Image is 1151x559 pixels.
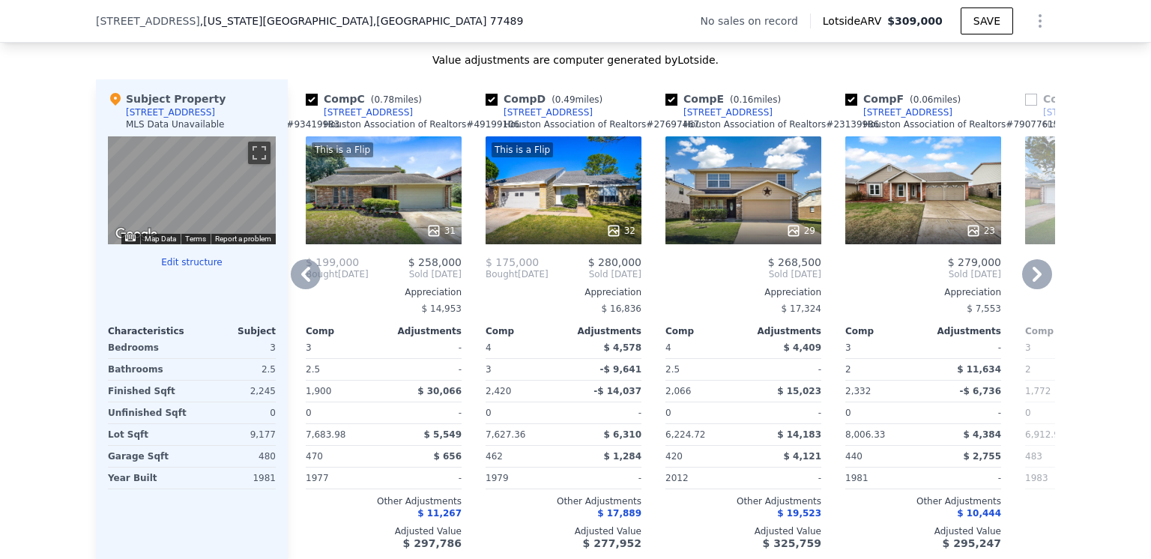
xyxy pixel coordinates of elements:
[1025,468,1100,489] div: 1983
[602,303,641,314] span: $ 16,836
[486,286,641,298] div: Appreciation
[823,13,887,28] span: Lotside ARV
[387,337,462,358] div: -
[588,256,641,268] span: $ 280,000
[845,342,851,353] span: 3
[964,451,1001,462] span: $ 2,755
[845,325,923,337] div: Comp
[324,106,413,118] div: [STREET_ADDRESS]
[845,106,952,118] a: [STREET_ADDRESS]
[746,402,821,423] div: -
[845,495,1001,507] div: Other Adjustments
[108,337,189,358] div: Bedrooms
[701,13,810,28] div: No sales on record
[600,364,641,375] span: -$ 9,641
[486,408,492,418] span: 0
[845,386,871,396] span: 2,332
[403,537,462,549] span: $ 297,786
[966,223,995,238] div: 23
[782,303,821,314] span: $ 17,324
[786,223,815,238] div: 29
[108,424,189,445] div: Lot Sqft
[486,256,539,268] span: $ 175,000
[486,106,593,118] a: [STREET_ADDRESS]
[486,429,525,440] span: 7,627.36
[486,359,561,380] div: 3
[112,225,161,244] img: Google
[1025,91,1148,106] div: Comp G
[845,268,1001,280] span: Sold [DATE]
[96,52,1055,67] div: Value adjustments are computer generated by Lotside .
[665,342,671,353] span: 4
[845,91,967,106] div: Comp F
[1025,342,1031,353] span: 3
[486,451,503,462] span: 462
[422,303,462,314] span: $ 14,953
[306,325,384,337] div: Comp
[863,118,1059,130] div: Houston Association of Realtors # 79077615
[365,94,428,105] span: ( miles)
[108,402,189,423] div: Unfinished Sqft
[967,303,1001,314] span: $ 7,553
[845,525,1001,537] div: Adjusted Value
[604,429,641,440] span: $ 6,310
[433,451,462,462] span: $ 656
[961,7,1013,34] button: SAVE
[426,223,456,238] div: 31
[913,94,934,105] span: 0.06
[486,91,608,106] div: Comp D
[957,364,1001,375] span: $ 11,634
[746,468,821,489] div: -
[306,256,359,268] span: $ 199,000
[306,386,331,396] span: 1,900
[665,408,671,418] span: 0
[665,268,821,280] span: Sold [DATE]
[195,402,276,423] div: 0
[555,94,575,105] span: 0.49
[593,386,641,396] span: -$ 14,037
[606,223,635,238] div: 32
[887,15,943,27] span: $309,000
[960,386,1001,396] span: -$ 6,736
[417,508,462,519] span: $ 11,267
[96,13,200,28] span: [STREET_ADDRESS]
[248,142,271,164] button: Toggle fullscreen view
[845,408,851,418] span: 0
[492,142,553,157] div: This is a Flip
[374,94,394,105] span: 0.78
[1025,408,1031,418] span: 0
[583,537,641,549] span: $ 277,952
[926,402,1001,423] div: -
[504,106,593,118] div: [STREET_ADDRESS]
[784,342,821,353] span: $ 4,409
[424,429,462,440] span: $ 5,549
[486,268,549,280] div: [DATE]
[373,15,524,27] span: , [GEOGRAPHIC_DATA] 77489
[724,94,787,105] span: ( miles)
[108,325,192,337] div: Characteristics
[192,325,276,337] div: Subject
[567,468,641,489] div: -
[486,525,641,537] div: Adjusted Value
[108,381,189,402] div: Finished Sqft
[683,118,879,130] div: Houston Association of Realtors # 23139986
[1025,6,1055,36] button: Show Options
[125,235,136,241] button: Keyboard shortcuts
[126,106,215,118] div: [STREET_ADDRESS]
[306,91,428,106] div: Comp C
[387,402,462,423] div: -
[926,468,1001,489] div: -
[504,118,699,130] div: Houston Association of Realtors # 27697467
[306,359,381,380] div: 2.5
[384,325,462,337] div: Adjustments
[306,429,345,440] span: 7,683.98
[1025,451,1042,462] span: 483
[1043,106,1132,118] div: [STREET_ADDRESS]
[943,537,1001,549] span: $ 295,247
[665,325,743,337] div: Comp
[108,256,276,268] button: Edit structure
[845,468,920,489] div: 1981
[200,13,524,28] span: , [US_STATE][GEOGRAPHIC_DATA]
[763,537,821,549] span: $ 325,759
[306,408,312,418] span: 0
